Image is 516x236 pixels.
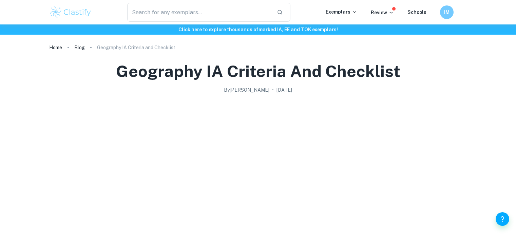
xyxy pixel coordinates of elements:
[443,8,451,16] h6: IM
[122,96,394,232] img: Geography IA Criteria and Checklist cover image
[276,86,292,94] h2: [DATE]
[49,5,92,19] img: Clastify logo
[326,8,357,16] p: Exemplars
[224,86,269,94] h2: By [PERSON_NAME]
[440,5,454,19] button: IM
[496,212,509,226] button: Help and Feedback
[371,9,394,16] p: Review
[97,44,175,51] p: Geography IA Criteria and Checklist
[127,3,272,22] input: Search for any exemplars...
[116,60,400,82] h1: Geography IA Criteria and Checklist
[272,86,274,94] p: •
[407,10,426,15] a: Schools
[1,26,515,33] h6: Click here to explore thousands of marked IA, EE and TOK exemplars !
[49,43,62,52] a: Home
[74,43,85,52] a: Blog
